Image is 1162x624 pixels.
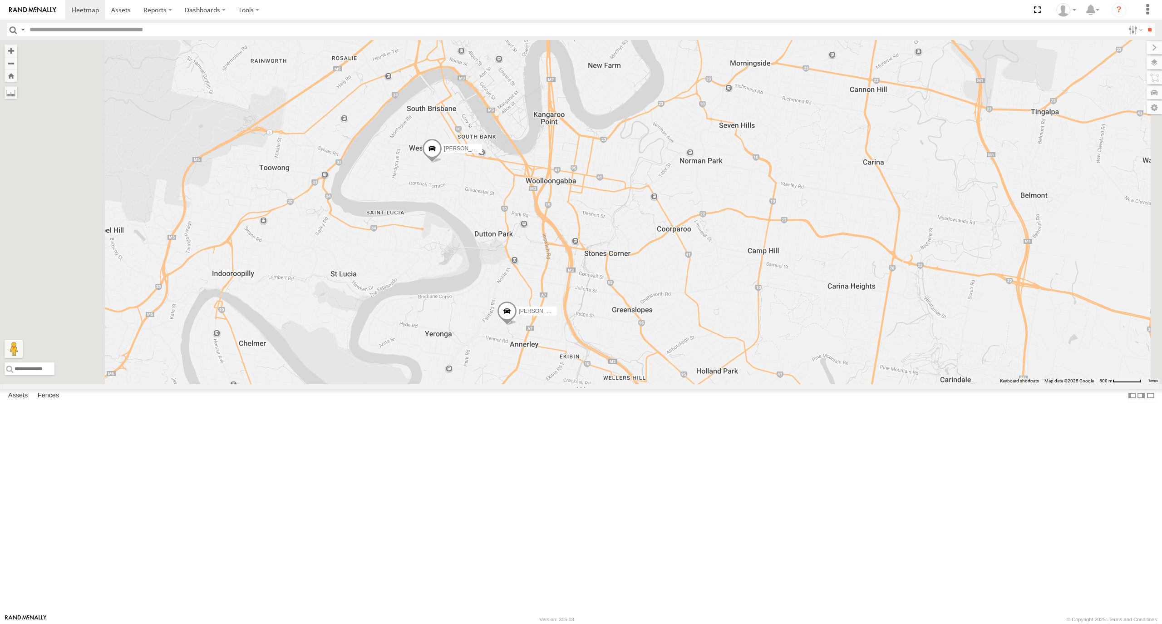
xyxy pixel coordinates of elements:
button: Drag Pegman onto the map to open Street View [5,340,23,358]
span: [PERSON_NAME] - 269 EH7 [444,145,515,152]
label: Dock Summary Table to the Right [1137,389,1146,402]
img: rand-logo.svg [9,7,56,13]
div: © Copyright 2025 - [1067,617,1157,622]
a: Terms [1148,379,1158,383]
button: Zoom Home [5,69,17,82]
i: ? [1112,3,1126,17]
button: Map scale: 500 m per 59 pixels [1097,378,1144,384]
span: Map data ©2025 Google [1044,378,1094,383]
span: 500 m [1099,378,1113,383]
label: Search Query [19,23,26,36]
label: Fences [33,389,64,402]
button: Keyboard shortcuts [1000,378,1039,384]
label: Search Filter Options [1125,23,1144,36]
a: Visit our Website [5,615,47,624]
label: Hide Summary Table [1146,389,1155,402]
button: Zoom in [5,45,17,57]
div: Version: 305.03 [540,617,574,622]
label: Map Settings [1147,101,1162,114]
label: Assets [4,389,32,402]
button: Zoom out [5,57,17,69]
div: Marco DiBenedetto [1053,3,1079,17]
label: Measure [5,86,17,99]
span: [PERSON_NAME] - 017IP4 [519,308,586,315]
label: Dock Summary Table to the Left [1128,389,1137,402]
a: Terms and Conditions [1109,617,1157,622]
